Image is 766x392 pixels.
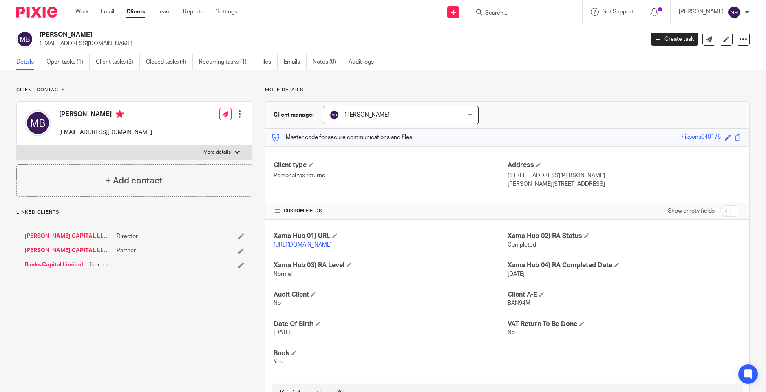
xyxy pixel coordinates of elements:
p: More details [203,149,231,156]
h4: Audit Client [274,291,507,299]
h4: Client A-E [508,291,741,299]
h4: Book [274,349,507,358]
a: Reports [183,8,203,16]
h4: Date Of Birth [274,320,507,328]
h4: Xama Hub 03) RA Level [274,261,507,270]
a: Email [101,8,114,16]
a: Banks Capital Limited [24,261,83,269]
img: svg%3E [329,110,339,120]
h4: [PERSON_NAME] [59,110,152,120]
label: Show empty fields [668,207,715,215]
a: [PERSON_NAME] CAPITAL LIMITED PARTNERSHIP [24,247,113,255]
span: Director [117,232,138,240]
p: [EMAIL_ADDRESS][DOMAIN_NAME] [40,40,639,48]
p: Master code for secure communications and files [272,133,412,141]
span: Normal [274,271,292,277]
img: Pixie [16,7,57,18]
a: Audit logs [349,54,380,70]
p: Client contacts [16,87,252,93]
input: Search [484,10,558,17]
a: [URL][DOMAIN_NAME] [274,242,332,248]
a: Emails [284,54,307,70]
a: [PERSON_NAME] CAPITAL LIMITED [24,232,113,240]
span: [DATE] [274,330,291,335]
img: svg%3E [25,110,51,136]
span: [DATE] [508,271,525,277]
a: Team [157,8,171,16]
p: Linked clients [16,209,252,216]
a: Recurring tasks (1) [199,54,253,70]
a: Notes (0) [313,54,342,70]
h4: VAT Return To Be Done [508,320,741,328]
i: Primary [116,110,124,118]
p: More details [265,87,750,93]
a: Files [259,54,278,70]
h3: Client manager [274,111,315,119]
span: No [274,300,281,306]
div: hixsons040176 [682,133,721,142]
a: Open tasks (1) [46,54,90,70]
a: Settings [216,8,237,16]
a: Work [75,8,88,16]
h4: Xama Hub 02) RA Status [508,232,741,240]
a: Closed tasks (4) [146,54,193,70]
h2: [PERSON_NAME] [40,31,519,39]
p: Personal tax returns [274,172,507,180]
a: Details [16,54,40,70]
p: [PERSON_NAME] [679,8,724,16]
h4: + Add contact [106,174,163,187]
p: [STREET_ADDRESS][PERSON_NAME] [508,172,741,180]
h4: Client type [274,161,507,170]
span: Director [87,261,108,269]
h4: CUSTOM FIELDS [274,208,507,214]
a: Create task [651,33,698,46]
h4: Address [508,161,741,170]
h4: Xama Hub 04) RA Completed Date [508,261,741,270]
span: Partner [117,247,136,255]
img: svg%3E [16,31,33,48]
span: Completed [508,242,536,248]
h4: Xama Hub 01) URL [274,232,507,240]
span: BAN94M [508,300,530,306]
p: [PERSON_NAME][STREET_ADDRESS] [508,180,741,188]
span: Get Support [602,9,634,15]
p: [EMAIL_ADDRESS][DOMAIN_NAME] [59,128,152,137]
a: Clients [126,8,145,16]
span: [PERSON_NAME] [344,112,389,118]
span: No [508,330,515,335]
span: Yes [274,359,283,365]
img: svg%3E [728,6,741,19]
a: Client tasks (2) [96,54,140,70]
